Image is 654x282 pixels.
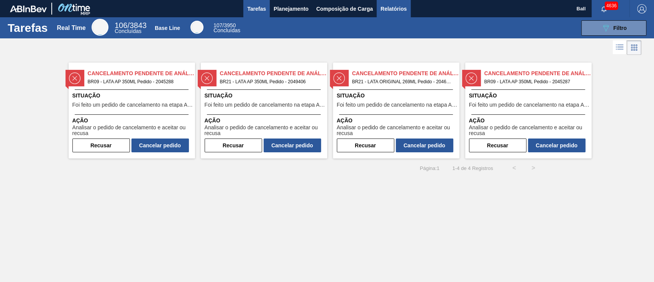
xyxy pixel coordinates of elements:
[264,139,321,152] button: Cancelar pedido
[220,78,321,86] span: BR21 - LATA AP 350ML Pedido - 2049406
[469,139,526,152] button: Recusar
[88,69,195,78] span: Cancelamento Pendente de Análise
[213,23,240,33] div: Base Line
[57,25,85,31] div: Real Time
[352,69,459,78] span: Cancelamento Pendente de Análise
[337,137,453,152] div: Completar tarefa: 30348200
[115,21,127,30] span: 106
[316,4,373,13] span: Composição de Carga
[72,102,193,108] span: Foi feito um pedido de cancelamento na etapa Aguardando Faturamento
[469,102,590,108] span: Foi feito um pedido de cancelamento na etapa Aguardando Faturamento
[605,2,618,10] span: 4636
[213,22,236,28] span: / 3950
[213,27,240,33] span: Concluídas
[205,102,325,108] span: Foi feito um pedido de cancelamento na etapa Aguardando Faturamento
[274,4,308,13] span: Planejamento
[637,4,646,13] img: Logout
[592,3,616,14] button: Notificações
[352,78,453,86] span: BR21 - LATA ORIGINAL 269ML Pedido - 2046450
[420,165,439,171] span: Página : 1
[131,139,189,152] button: Cancelar pedido
[205,117,325,125] span: Ação
[72,92,193,100] span: Situação
[581,20,646,36] button: Filtro
[466,73,477,84] img: status
[337,117,457,125] span: Ação
[190,21,203,34] div: Base Line
[528,139,585,152] button: Cancelar pedido
[469,125,590,137] span: Analisar o pedido de cancelamento e aceitar ou recusa
[505,158,524,178] button: <
[613,25,627,31] span: Filtro
[201,73,213,84] img: status
[220,69,327,78] span: Cancelamento Pendente de Análise
[8,23,48,32] h1: Tarefas
[205,125,325,137] span: Analisar o pedido de cancelamento e aceitar ou recusa
[451,165,493,171] span: 1 - 4 de 4 Registros
[469,137,585,152] div: Completar tarefa: 30348202
[72,125,193,137] span: Analisar o pedido de cancelamento e aceitar ou recusa
[337,102,457,108] span: Foi feito um pedido de cancelamento na etapa Aguardando Faturamento
[469,117,590,125] span: Ação
[484,78,585,86] span: BR09 - LATA AP 350ML Pedido - 2045287
[213,22,222,28] span: 107
[484,69,592,78] span: Cancelamento Pendente de Análise
[333,73,345,84] img: status
[380,4,406,13] span: Relatórios
[72,117,193,125] span: Ação
[247,4,266,13] span: Tarefas
[396,139,453,152] button: Cancelar pedido
[337,92,457,100] span: Situação
[205,92,325,100] span: Situação
[92,19,108,36] div: Real Time
[115,22,146,34] div: Real Time
[72,139,130,152] button: Recusar
[10,5,47,12] img: TNhmsLtSVTkK8tSr43FrP2fwEKptu5GPRR3wAAAABJRU5ErkJggg==
[205,137,321,152] div: Completar tarefa: 30348189
[69,73,80,84] img: status
[627,40,641,55] div: Visão em Cards
[613,40,627,55] div: Visão em Lista
[115,28,141,34] span: Concluídas
[337,125,457,137] span: Analisar o pedido de cancelamento e aceitar ou recusa
[524,158,543,178] button: >
[469,92,590,100] span: Situação
[205,139,262,152] button: Recusar
[115,21,146,30] span: / 3843
[72,137,189,152] div: Completar tarefa: 30348188
[155,25,180,31] div: Base Line
[337,139,394,152] button: Recusar
[88,78,189,86] span: BR09 - LATA AP 350ML Pedido - 2045288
